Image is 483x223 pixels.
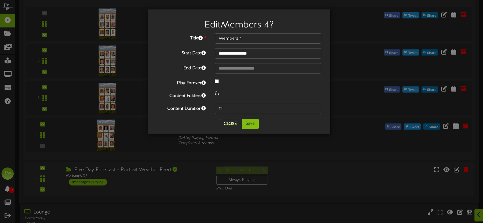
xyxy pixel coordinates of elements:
label: Title [153,33,210,41]
h2: Edit Members 4 ? [157,20,321,30]
label: End Date [153,63,210,71]
button: Close [220,119,240,129]
input: Title [215,33,321,44]
label: Content Folders [153,91,210,99]
label: Start Date [153,48,210,56]
input: 15 [215,104,321,114]
label: Play Forever [153,78,210,86]
button: Save [242,119,259,129]
label: Content Duration [153,104,210,112]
